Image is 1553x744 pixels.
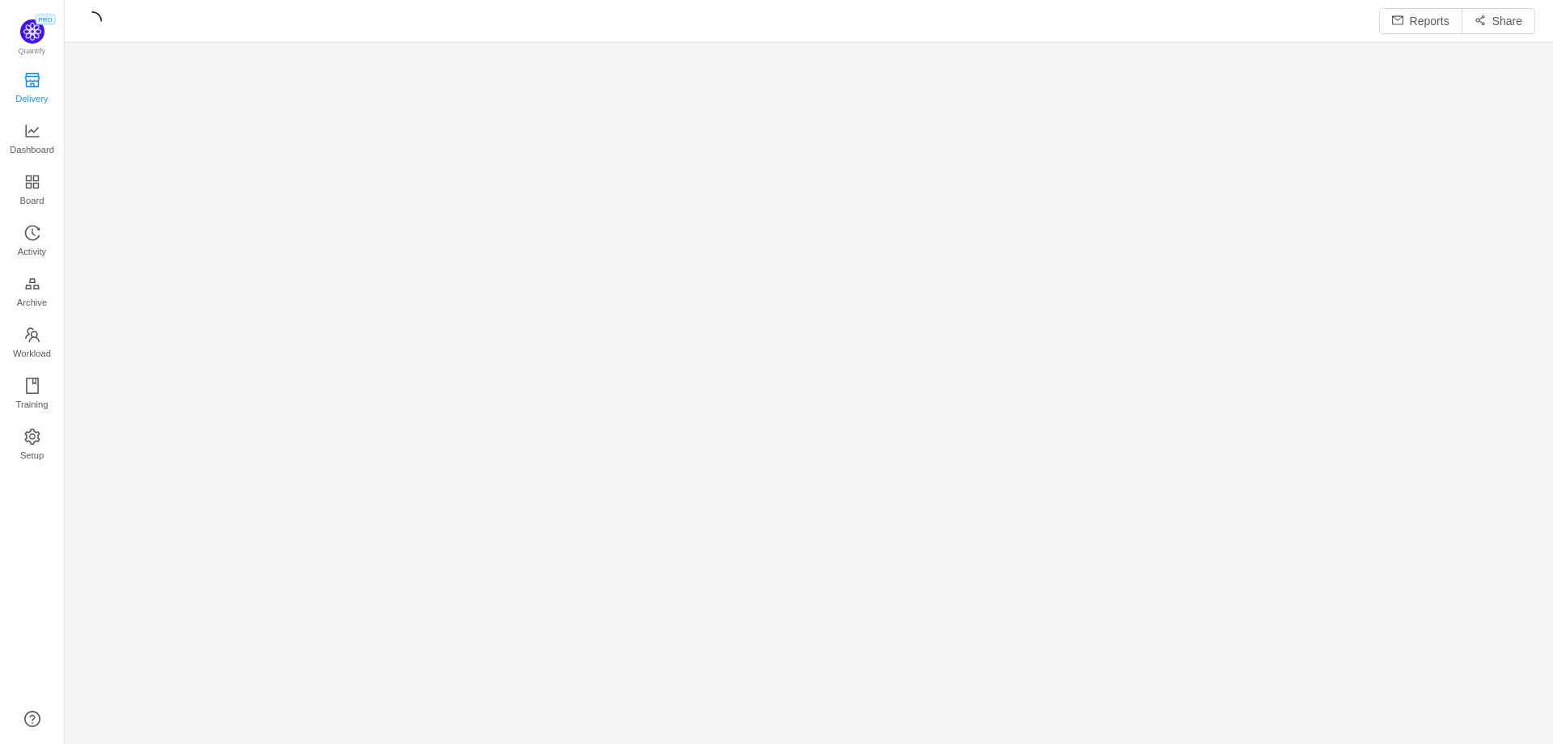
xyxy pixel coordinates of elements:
[24,73,40,105] a: Delivery
[20,19,44,44] img: Quantify
[20,439,44,471] span: Setup
[24,378,40,411] a: Training
[24,378,40,394] i: icon: book
[10,133,54,166] span: Dashboard
[24,277,40,309] a: Archive
[24,175,40,207] a: Board
[24,226,40,258] a: Activity
[24,225,40,241] i: icon: history
[83,11,102,31] i: icon: loading
[24,124,40,156] a: Dashboard
[20,184,44,217] span: Board
[1379,8,1462,34] button: icon: mailReports
[24,711,40,727] a: icon: question-circle
[19,47,46,55] span: Quantify
[24,328,40,360] a: Workload
[17,286,47,319] span: Archive
[13,337,51,370] span: Workload
[24,429,40,462] a: Setup
[24,174,40,190] i: icon: appstore
[1462,8,1535,34] button: icon: share-altShare
[15,388,48,421] span: Training
[35,15,55,25] span: PRO
[24,429,40,445] i: icon: setting
[24,72,40,88] i: icon: shop
[24,276,40,292] i: icon: gold
[24,123,40,139] i: icon: line-chart
[15,82,48,115] span: Delivery
[24,327,40,343] i: icon: team
[18,235,46,268] span: Activity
